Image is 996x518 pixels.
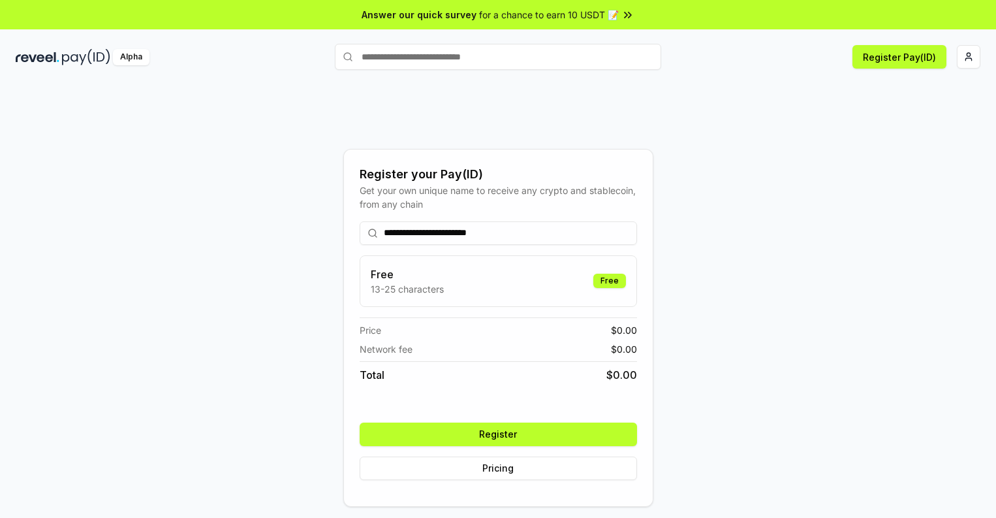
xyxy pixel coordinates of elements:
[360,342,412,356] span: Network fee
[362,8,476,22] span: Answer our quick survey
[360,423,637,446] button: Register
[593,274,626,288] div: Free
[113,49,149,65] div: Alpha
[852,45,946,69] button: Register Pay(ID)
[16,49,59,65] img: reveel_dark
[62,49,110,65] img: pay_id
[606,367,637,383] span: $ 0.00
[360,165,637,184] div: Register your Pay(ID)
[360,184,637,211] div: Get your own unique name to receive any crypto and stablecoin, from any chain
[371,267,444,282] h3: Free
[611,323,637,337] span: $ 0.00
[371,282,444,296] p: 13-25 characters
[360,323,381,337] span: Price
[479,8,619,22] span: for a chance to earn 10 USDT 📝
[360,367,384,383] span: Total
[360,457,637,480] button: Pricing
[611,342,637,356] span: $ 0.00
